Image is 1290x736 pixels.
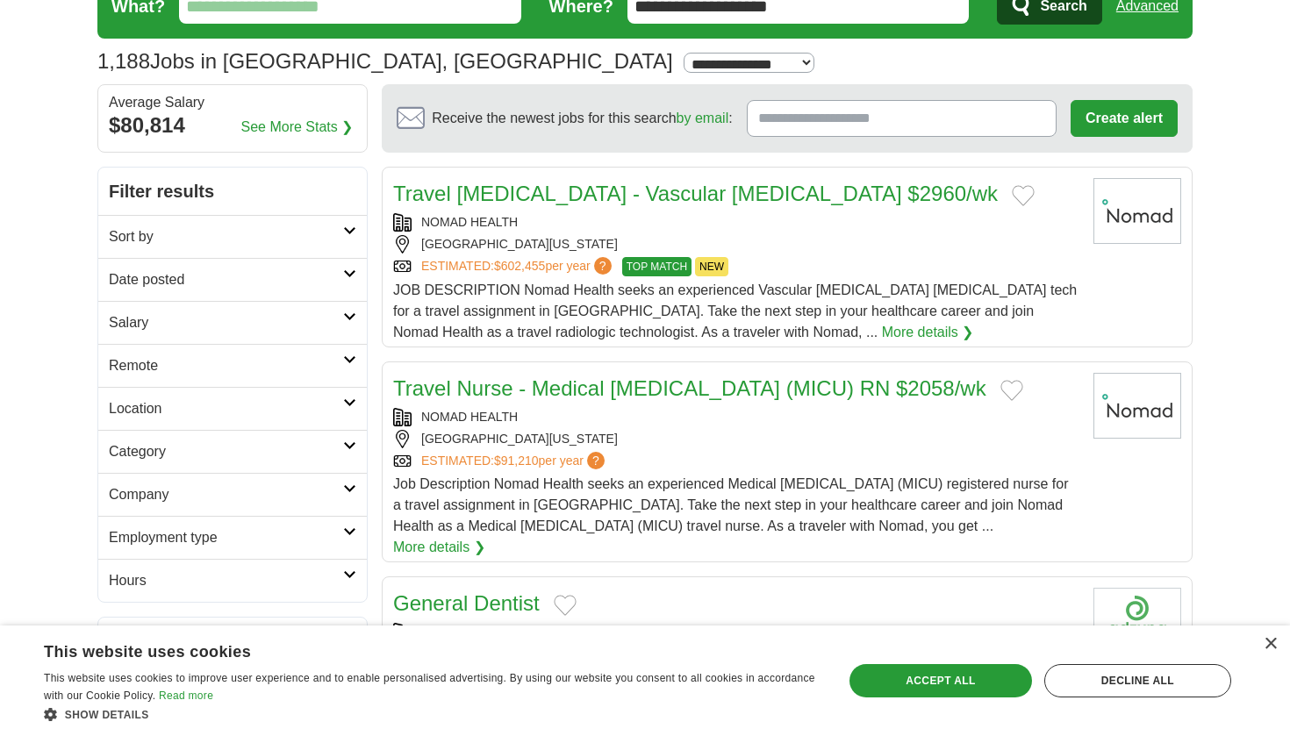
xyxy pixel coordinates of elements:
[109,110,356,141] div: $80,814
[421,215,518,229] a: NOMAD HEALTH
[393,476,1069,533] span: Job Description Nomad Health seeks an experienced Medical [MEDICAL_DATA] (MICU) registered nurse ...
[554,595,577,616] button: Add to favorite jobs
[494,259,545,273] span: $602,455
[159,690,213,702] a: Read more, opens a new window
[421,410,518,424] a: NOMAD HEALTH
[98,516,367,559] a: Employment type
[594,257,612,275] span: ?
[97,46,150,77] span: 1,188
[393,623,1079,641] div: WESTERN DENTAL & ORTHODONTICS
[1012,185,1035,206] button: Add to favorite jobs
[98,473,367,516] a: Company
[393,182,998,205] a: Travel [MEDICAL_DATA] - Vascular [MEDICAL_DATA] $2960/wk
[393,591,540,615] a: General Dentist
[109,527,343,548] h2: Employment type
[1071,100,1178,137] button: Create alert
[1093,178,1181,244] img: Nomad Health logo
[393,537,485,558] a: More details ❯
[97,49,673,73] h1: Jobs in [GEOGRAPHIC_DATA], [GEOGRAPHIC_DATA]
[393,430,1079,448] div: [GEOGRAPHIC_DATA][US_STATE]
[98,215,367,258] a: Sort by
[98,559,367,602] a: Hours
[393,282,1077,339] span: JOB DESCRIPTION Nomad Health seeks an experienced Vascular [MEDICAL_DATA] [MEDICAL_DATA] tech for...
[109,441,343,462] h2: Category
[241,117,354,138] a: See More Stats ❯
[1044,664,1231,697] div: Decline all
[98,258,367,301] a: Date posted
[494,454,539,468] span: $91,210
[109,226,343,247] h2: Sort by
[622,257,692,276] span: TOP MATCH
[849,664,1032,697] div: Accept all
[421,452,608,470] a: ESTIMATED:$91,210per year?
[695,257,728,276] span: NEW
[1264,638,1277,651] div: Close
[98,430,367,473] a: Category
[1093,373,1181,439] img: Nomad Health logo
[109,484,343,505] h2: Company
[1093,588,1181,654] img: Company logo
[1000,380,1023,401] button: Add to favorite jobs
[109,398,343,419] h2: Location
[882,322,974,343] a: More details ❯
[393,376,986,400] a: Travel Nurse - Medical [MEDICAL_DATA] (MICU) RN $2058/wk
[44,672,815,702] span: This website uses cookies to improve user experience and to enable personalised advertising. By u...
[421,257,615,276] a: ESTIMATED:$602,455per year?
[98,344,367,387] a: Remote
[109,355,343,376] h2: Remote
[393,235,1079,254] div: [GEOGRAPHIC_DATA][US_STATE]
[432,108,732,129] span: Receive the newest jobs for this search :
[109,269,343,290] h2: Date posted
[65,709,149,721] span: Show details
[98,387,367,430] a: Location
[587,452,605,469] span: ?
[98,168,367,215] h2: Filter results
[98,301,367,344] a: Salary
[677,111,729,125] a: by email
[109,96,356,110] div: Average Salary
[109,570,343,591] h2: Hours
[44,636,776,662] div: This website uses cookies
[109,312,343,333] h2: Salary
[44,705,820,723] div: Show details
